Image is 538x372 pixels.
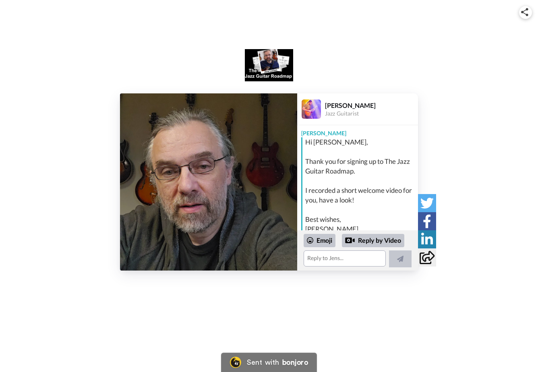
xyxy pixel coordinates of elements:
div: Emoji [304,234,335,247]
img: Profile Image [302,99,321,119]
img: a33b8e55-0afb-4d51-81e3-08624bc0e8b5-thumb.jpg [120,93,297,271]
div: [PERSON_NAME] [297,125,418,137]
div: Jazz Guitarist [325,110,418,117]
div: Reply by Video [342,234,404,248]
img: ic_share.svg [521,8,528,16]
img: logo [245,49,293,81]
div: [PERSON_NAME] [325,101,418,109]
div: Hi [PERSON_NAME], Thank you for signing up to The Jazz Guitar Roadmap. I recorded a short welcome... [305,137,416,234]
div: Reply by Video [345,236,355,245]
